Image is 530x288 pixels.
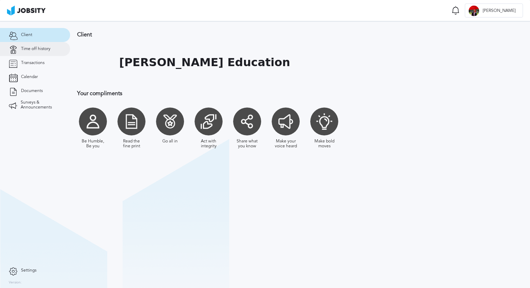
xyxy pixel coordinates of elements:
span: Settings [21,268,36,273]
img: ab4bad089aa723f57921c736e9817d99.png [7,6,46,15]
h1: [PERSON_NAME] Education [119,56,290,69]
span: Surveys & Announcements [21,100,61,110]
div: Make your voice heard [273,139,298,149]
span: Transactions [21,61,45,65]
div: Read the fine print [119,139,144,149]
span: Client [21,33,32,37]
div: L [469,6,479,16]
span: Documents [21,89,43,93]
div: Be Humble, Be you [81,139,105,149]
div: Share what you know [235,139,259,149]
h3: Client [77,31,457,38]
div: Make bold moves [312,139,337,149]
span: [PERSON_NAME] [479,8,519,13]
label: Version: [9,281,22,285]
div: Act with integrity [196,139,221,149]
span: Calendar [21,75,38,79]
div: Go all in [162,139,178,144]
button: L[PERSON_NAME] [465,3,523,17]
h3: Your compliments [77,90,457,97]
span: Time off history [21,47,50,51]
